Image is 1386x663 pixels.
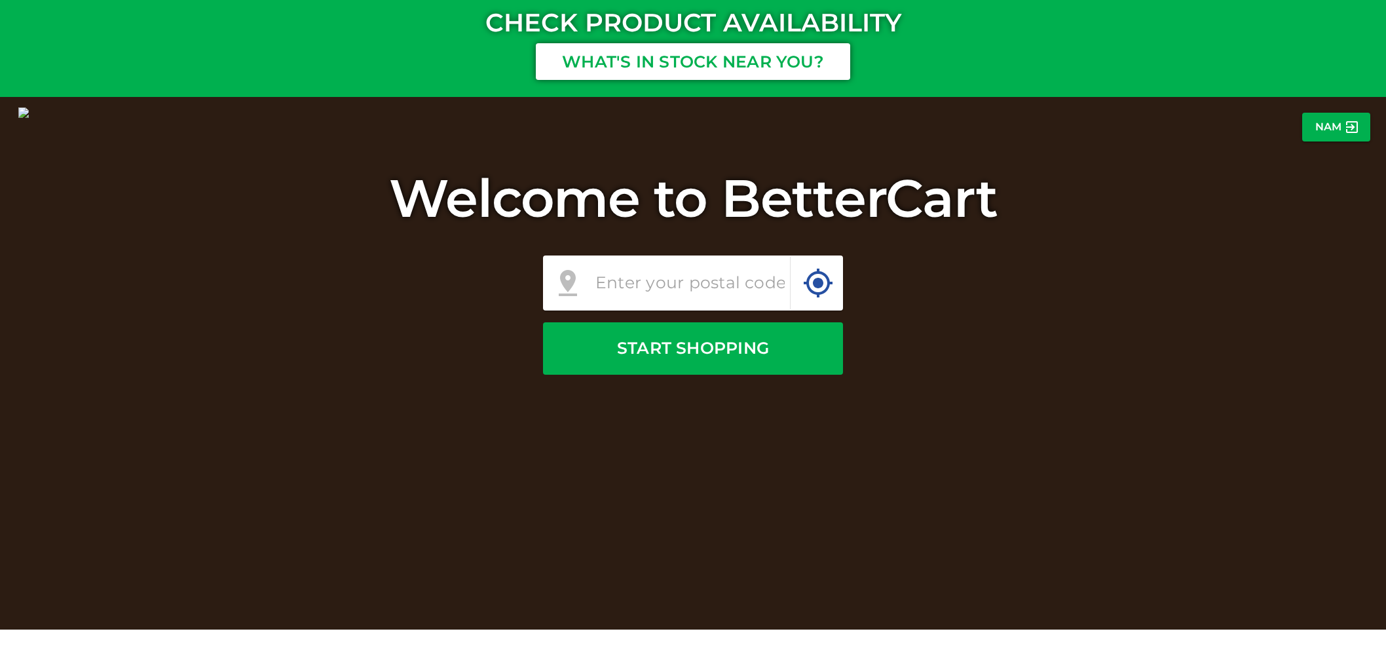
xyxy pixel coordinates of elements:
p: Start shopping [617,336,769,361]
button: Start shopping [543,322,843,375]
h5: CHECK PRODUCT AVAILABILITY [485,6,901,42]
button: locate [796,261,840,305]
img: bettercart-logo-white-no-tag.png [8,97,39,157]
h1: Welcome to BetterCart [10,168,1376,229]
button: What's in stock near you? [536,43,850,80]
button: Nam [1302,113,1370,142]
input: Enter your postal code [595,269,785,297]
p: What's in stock near you? [562,50,824,75]
p: Nam [1315,119,1341,135]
